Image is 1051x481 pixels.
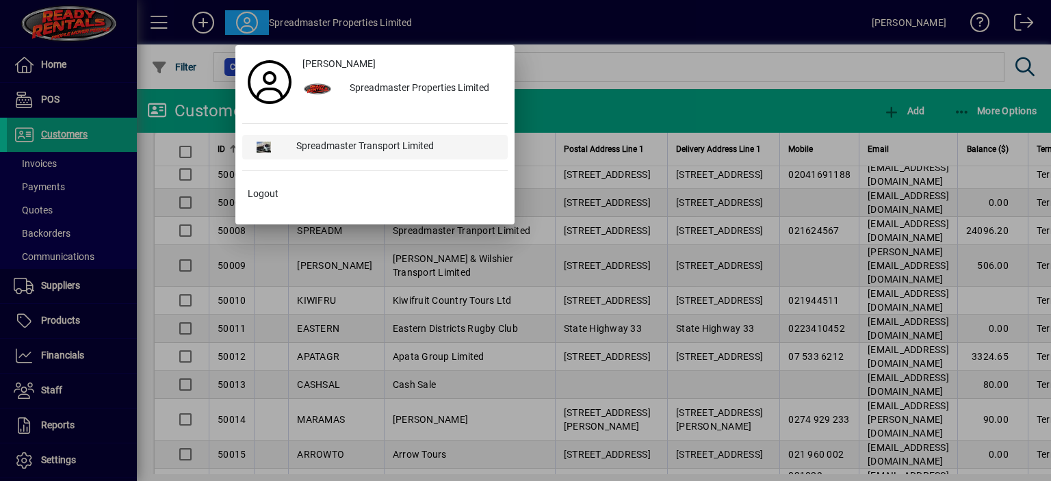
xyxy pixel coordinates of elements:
[242,135,508,159] button: Spreadmaster Transport Limited
[302,57,376,71] span: [PERSON_NAME]
[285,135,508,159] div: Spreadmaster Transport Limited
[297,77,508,101] button: Spreadmaster Properties Limited
[248,187,278,201] span: Logout
[242,182,508,207] button: Logout
[242,70,297,94] a: Profile
[339,77,508,101] div: Spreadmaster Properties Limited
[297,52,508,77] a: [PERSON_NAME]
